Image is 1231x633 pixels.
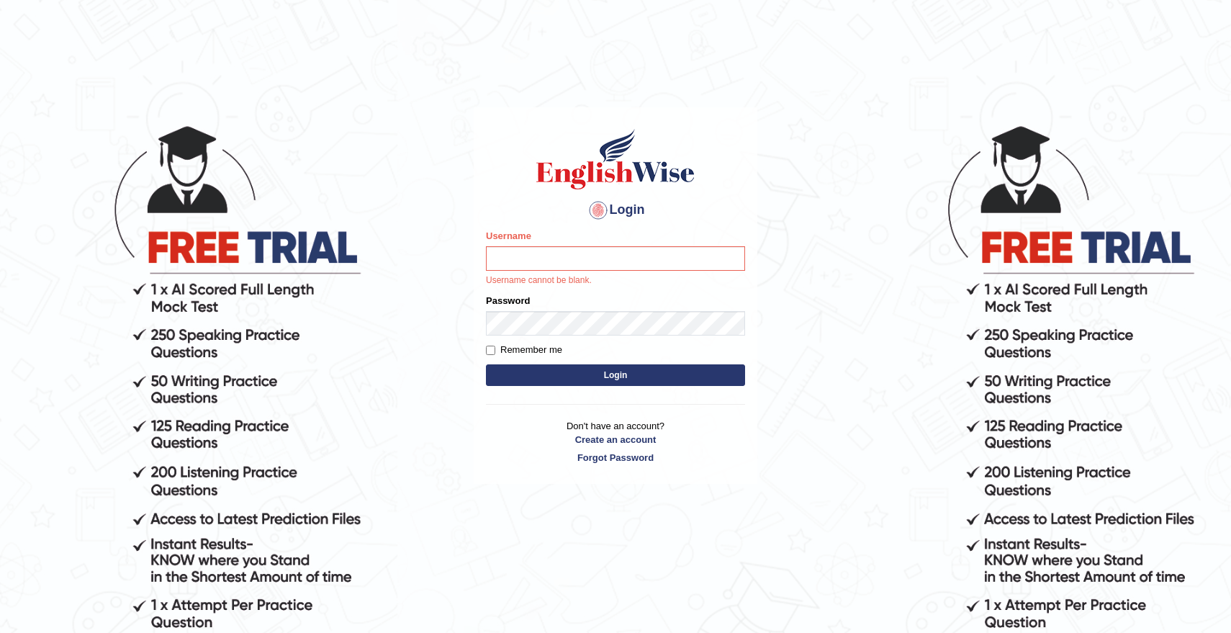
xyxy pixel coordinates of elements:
[486,274,745,287] p: Username cannot be blank.
[486,229,531,243] label: Username
[486,294,530,307] label: Password
[533,127,698,192] img: Logo of English Wise sign in for intelligent practice with AI
[486,451,745,464] a: Forgot Password
[486,346,495,355] input: Remember me
[486,199,745,222] h4: Login
[486,419,745,464] p: Don't have an account?
[486,433,745,446] a: Create an account
[486,343,562,357] label: Remember me
[486,364,745,386] button: Login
